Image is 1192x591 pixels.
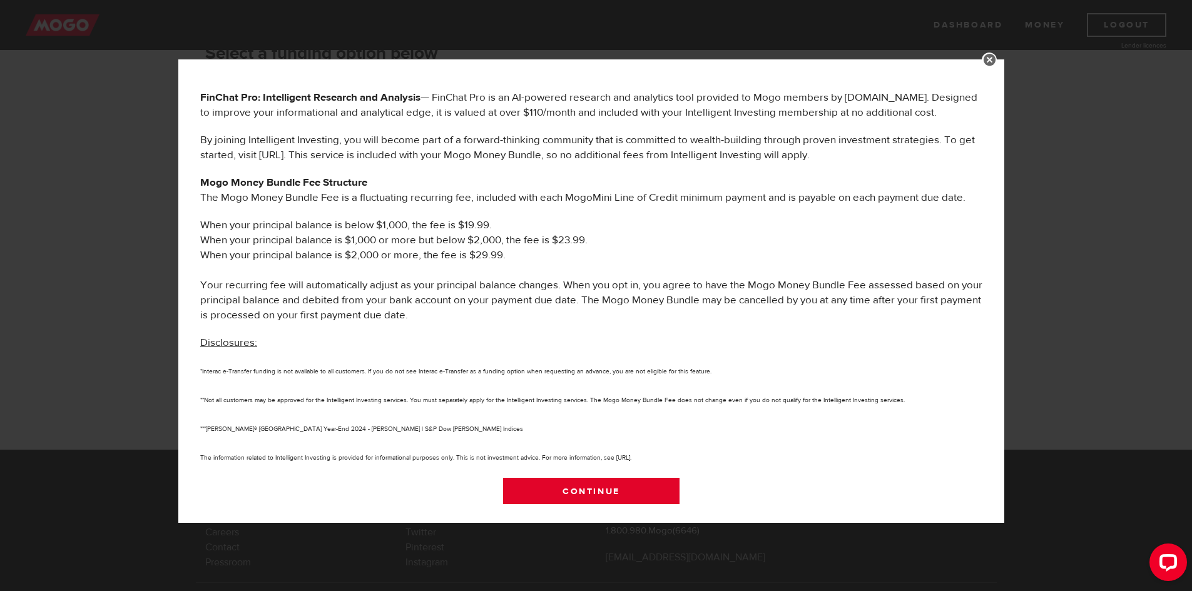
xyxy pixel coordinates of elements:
[200,248,982,278] li: When your principal balance is $2,000 or more, the fee is $29.99.
[200,175,982,205] p: The Mogo Money Bundle Fee is a fluctuating recurring fee, included with each MogoMini Line of Cre...
[200,90,982,120] p: — FinChat Pro is an AI-powered research and analytics tool provided to Mogo members by [DOMAIN_NA...
[200,91,420,104] b: FinChat Pro: Intelligent Research and Analysis
[200,176,367,189] b: Mogo Money Bundle Fee Structure
[1139,538,1192,591] iframe: LiveChat chat widget
[503,478,680,504] a: Continue
[200,396,905,404] small: **Not all customers may be approved for the Intelligent Investing services. You must separately a...
[200,453,631,462] small: The information related to Intelligent Investing is provided for informational purposes only. Thi...
[200,278,982,323] p: Your recurring fee will automatically adjust as your principal balance changes. When you opt in, ...
[200,133,982,163] p: By joining Intelligent Investing, you will become part of a forward-thinking community that is co...
[200,233,982,248] li: When your principal balance is $1,000 or more but below $2,000, the fee is $23.99.
[200,367,711,375] small: *Interac e-Transfer funding is not available to all customers. If you do not see Interac e-Transf...
[200,218,982,233] li: When your principal balance is below $1,000, the fee is $19.99.
[200,425,523,433] small: ***[PERSON_NAME]® [GEOGRAPHIC_DATA] Year-End 2024 - [PERSON_NAME] | S&P Dow [PERSON_NAME] Indices
[200,336,257,350] u: Disclosures:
